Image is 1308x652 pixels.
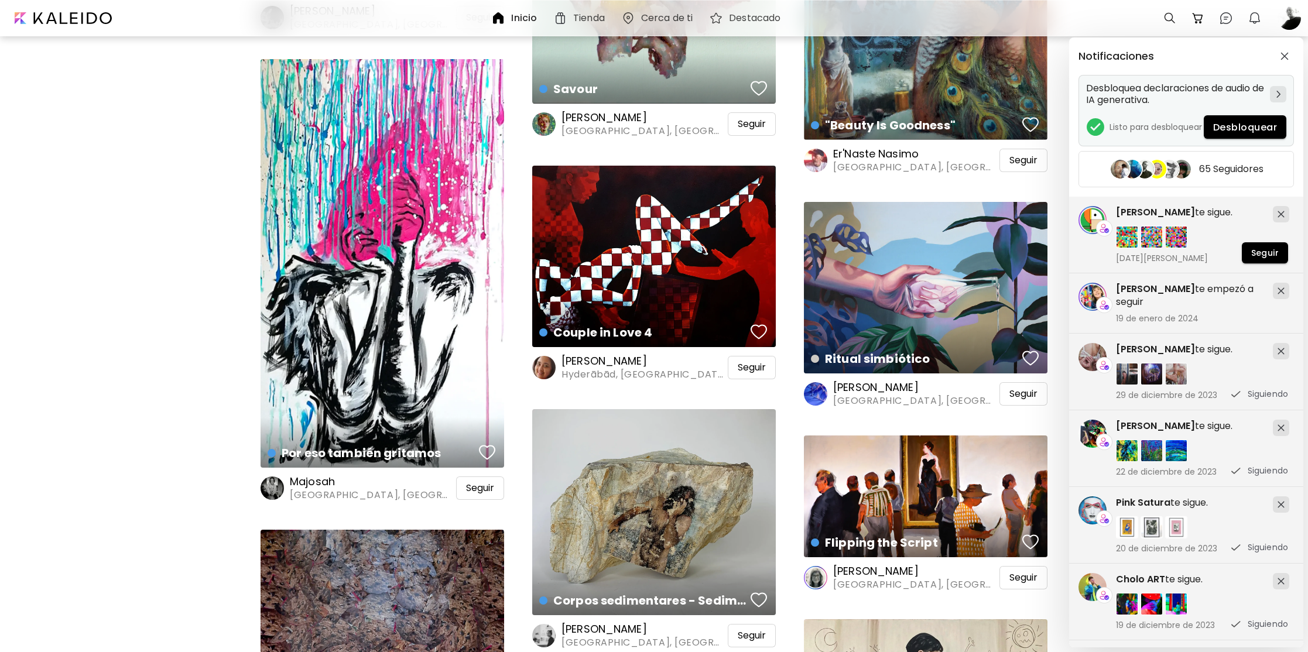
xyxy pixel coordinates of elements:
[1110,121,1202,133] h5: Listo para desbloquear
[1116,283,1264,308] h5: te empezó a seguir
[1199,163,1264,175] h5: 65 Seguidores
[1116,620,1264,630] span: 19 de diciembre de 2023
[1116,419,1195,433] span: [PERSON_NAME]
[1276,91,1280,98] img: chevron
[1280,52,1289,60] img: closeButton
[1116,573,1264,586] h5: te sigue.
[1116,342,1195,356] span: [PERSON_NAME]
[1116,496,1264,509] h5: te sigue.
[1248,618,1288,630] p: Siguiendo
[1116,205,1195,219] span: [PERSON_NAME]
[1086,118,1105,136] img: checkmark
[1116,390,1264,400] span: 29 de diciembre de 2023
[1248,388,1288,400] p: Siguiendo
[1116,282,1195,296] span: [PERSON_NAME]
[1116,496,1170,509] span: Pink Satura
[1116,313,1264,324] span: 19 de enero de 2024
[1116,543,1264,554] span: 20 de diciembre de 2023
[1204,115,1286,139] button: Desbloquear
[1116,466,1264,477] span: 22 de diciembre de 2023
[1275,47,1294,66] button: closeButton
[1116,572,1165,586] span: Cholo ART
[1116,206,1264,219] h5: te sigue.
[1248,465,1288,477] p: Siguiendo
[1086,83,1265,106] h5: Desbloquea declaraciones de audio de IA generativa.
[1116,253,1264,263] span: [DATE][PERSON_NAME]
[1078,50,1154,62] h5: Notificaciones
[1251,247,1279,259] span: Seguir
[1213,121,1277,133] span: Desbloquear
[1116,343,1264,356] h5: te sigue.
[1248,541,1288,554] p: Siguiendo
[1116,420,1264,433] h5: te sigue.
[1242,242,1288,263] button: Seguir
